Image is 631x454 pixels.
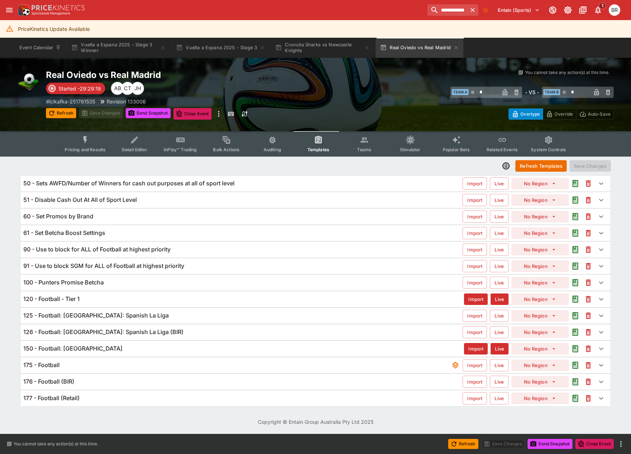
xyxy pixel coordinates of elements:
[546,4,559,17] button: Connected to PK
[617,440,625,448] button: more
[490,359,509,371] button: Live
[173,108,212,120] button: Close Event
[357,147,371,152] span: Teams
[23,180,235,187] h6: 50 - Sets AWFD/Number of Winners for cash out purposes at all of sport level
[490,310,509,322] button: Live
[528,439,572,449] button: Send Snapshot
[599,2,606,9] span: 1
[17,69,40,92] img: soccer.png
[451,361,460,370] svg: This template contains underlays - Event update times may be slower as a result.
[67,38,170,58] button: Vuelta a Espana 2025 - Stage 3 Winnerr
[569,309,582,322] button: Audit the Template Change History
[569,276,582,289] button: Audit the Template Change History
[569,392,582,405] button: Audit the Template Change History
[490,326,509,338] button: Live
[569,375,582,388] button: Audit the Template Change History
[14,441,98,447] p: You cannot take any action(s) at this time.
[463,359,487,371] button: Import
[555,110,573,118] p: Override
[264,147,281,152] span: Auditing
[511,326,569,338] button: No Region
[463,194,487,206] button: Import
[582,227,595,240] button: This will delete the selected template. You will still need to Save Template changes to commit th...
[582,309,595,322] button: This will delete the selected template. You will still need to Save Template changes to commit th...
[463,244,487,256] button: Import
[491,343,509,355] button: Live
[607,2,622,18] button: Ben Raymond
[525,88,539,96] h6: - VS -
[543,108,576,120] button: Override
[569,227,582,240] button: Audit the Template Change History
[511,244,569,255] button: No Region
[448,439,478,449] button: Refresh
[15,38,65,58] button: Event Calendar
[46,108,76,118] button: Refresh
[569,194,582,207] button: Audit the Template Change History
[400,147,420,152] span: Simulator
[582,293,595,306] button: This will delete the selected template. You will still need to Save Template changes to commit th...
[463,376,487,388] button: Import
[569,342,582,355] button: Audit the Template Change History
[543,89,560,95] span: Team B
[16,3,30,17] img: PriceKinetics Logo
[59,131,572,157] div: Event type filters
[511,360,569,371] button: No Region
[575,439,614,449] button: Close Event
[490,244,509,256] button: Live
[491,293,509,305] button: Live
[59,85,101,92] p: Started -29:29:19
[490,177,509,190] button: Live
[23,378,74,385] h6: 176 - Football (BIR)
[582,243,595,256] button: This will delete the selected template. You will still need to Save Template changes to commit th...
[23,295,80,303] h6: 120 - Football - Tier 1
[490,210,509,223] button: Live
[511,178,569,189] button: No Region
[493,4,544,16] button: Select Tenant
[582,276,595,289] button: This will delete the selected template. You will still need to Save Template changes to commit th...
[531,147,566,152] span: System Controls
[121,82,134,95] div: Cameron Tarver
[511,376,569,388] button: No Region
[213,147,240,152] span: Bulk Actions
[122,147,147,152] span: Detail Editor
[463,310,487,322] button: Import
[443,147,470,152] span: Popular Bets
[307,147,329,152] span: Templates
[569,359,582,372] button: Audit the Template Change History
[23,279,104,286] h6: 100 - Punters Promise Betcha
[480,4,491,16] button: No Bookmarks
[463,392,487,404] button: Import
[576,108,614,120] button: Auto-Save
[511,393,569,404] button: No Region
[588,110,611,118] p: Auto-Save
[427,4,467,16] input: search
[569,177,582,190] button: Audit the Template Change History
[511,194,569,206] button: No Region
[214,108,223,120] button: more
[464,343,488,355] button: Import
[131,82,144,95] div: Jiahao Hao
[46,98,95,105] p: Copy To Clipboard
[511,277,569,288] button: No Region
[582,375,595,388] button: This will delete the selected template. You will still need to Save Template changes to commit th...
[509,108,543,120] button: Overtype
[490,194,509,206] button: Live
[511,310,569,321] button: No Region
[126,108,171,118] button: Send Snapshot
[23,312,169,319] h6: 125 - Football: [GEOGRAPHIC_DATA]: Spanish La Liga
[490,227,509,239] button: Live
[509,108,614,120] div: Start From
[525,69,609,76] p: You cannot take any action(s) at this time.
[32,5,85,10] img: PriceKinetics
[23,196,137,204] h6: 51 - Disable Cash Out At All of Sport Level
[23,229,105,237] h6: 61 - Set Betcha Boost Settings
[23,328,184,336] h6: 126 - Football: [GEOGRAPHIC_DATA]: Spanish La Liga (BIR)
[32,12,70,15] img: Sportsbook Management
[561,4,574,17] button: Toggle light/dark mode
[164,147,197,152] span: InPlay™ Trading
[107,98,146,105] p: Revision 133006
[376,38,463,58] button: Real Oviedo vs Real Madrid
[172,38,269,58] button: Vuelta a Espana 2025 - Stage 3
[46,69,330,80] h2: Copy To Clipboard
[582,260,595,273] button: This will delete the selected template. You will still need to Save Template changes to commit th...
